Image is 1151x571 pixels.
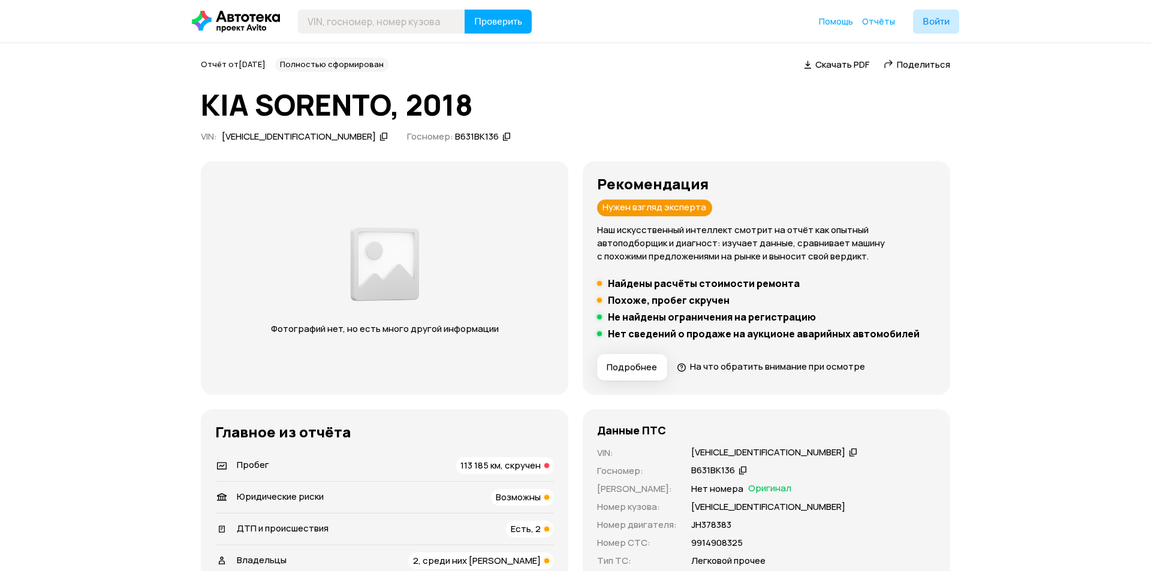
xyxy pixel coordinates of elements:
[465,10,532,34] button: Проверить
[691,518,731,531] p: JН378383
[913,10,959,34] button: Войти
[897,58,950,71] span: Поделиться
[222,131,376,143] div: [VEHICLE_IDENTIFICATION_NUMBER]
[608,311,816,323] h5: Не найдены ограничения на регистрацию
[691,482,743,496] p: Нет номера
[819,16,853,27] span: Помощь
[691,500,845,513] p: [VEHICLE_IDENTIFICATION_NUMBER]
[597,223,936,263] p: Наш искусственный интеллект смотрит на отчёт как опытный автоподборщик и диагност: изучает данные...
[407,130,453,143] span: Госномер:
[511,522,541,535] span: Есть, 2
[597,554,677,567] p: Тип ТС :
[804,58,869,71] a: Скачать PDF
[677,360,865,373] a: На что обратить внимание при осмотре
[819,16,853,28] a: Помощь
[347,220,423,308] img: 2a3f492e8892fc00.png
[597,482,677,496] p: [PERSON_NAME] :
[455,131,499,143] div: В631ВК136
[298,10,465,34] input: VIN, госномер, номер кузова
[460,459,541,472] span: 113 185 км, скручен
[691,446,845,459] div: [VEHICLE_IDENTIFICATION_NUMBER]
[597,446,677,460] p: VIN :
[690,360,865,373] span: На что обратить внимание при осмотре
[608,294,730,306] h5: Похоже, пробег скручен
[597,500,677,513] p: Номер кузова :
[691,554,766,567] p: Легковой прочее
[237,458,269,471] span: Пробег
[597,518,677,531] p: Номер двигателя :
[275,58,388,72] div: Полностью сформирован
[862,16,895,27] span: Отчёты
[597,424,666,437] h4: Данные ПТС
[597,354,667,380] button: Подробнее
[597,200,712,216] div: Нужен взгляд эксперта
[691,536,743,549] p: 9914908325
[597,536,677,549] p: Номер СТС :
[215,424,554,440] h3: Главное из отчёта
[862,16,895,28] a: Отчёты
[923,17,950,26] span: Войти
[474,17,522,26] span: Проверить
[259,322,510,336] p: Фотографий нет, но есть много другой информации
[496,491,541,503] span: Возможны
[691,464,735,477] div: В631ВК136
[884,58,950,71] a: Поделиться
[597,176,936,192] h3: Рекомендация
[608,328,920,340] h5: Нет сведений о продаже на аукционе аварийных автомобилей
[597,464,677,478] p: Госномер :
[201,89,950,121] h1: KIA SORENTO, 2018
[608,277,800,289] h5: Найдены расчёты стоимости ремонта
[413,554,541,567] span: 2, среди них [PERSON_NAME]
[237,554,287,566] span: Владельцы
[748,482,791,496] span: Оригинал
[815,58,869,71] span: Скачать PDF
[607,361,657,373] span: Подробнее
[201,130,217,143] span: VIN :
[201,59,266,70] span: Отчёт от [DATE]
[237,522,329,534] span: ДТП и происшествия
[237,490,324,503] span: Юридические риски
